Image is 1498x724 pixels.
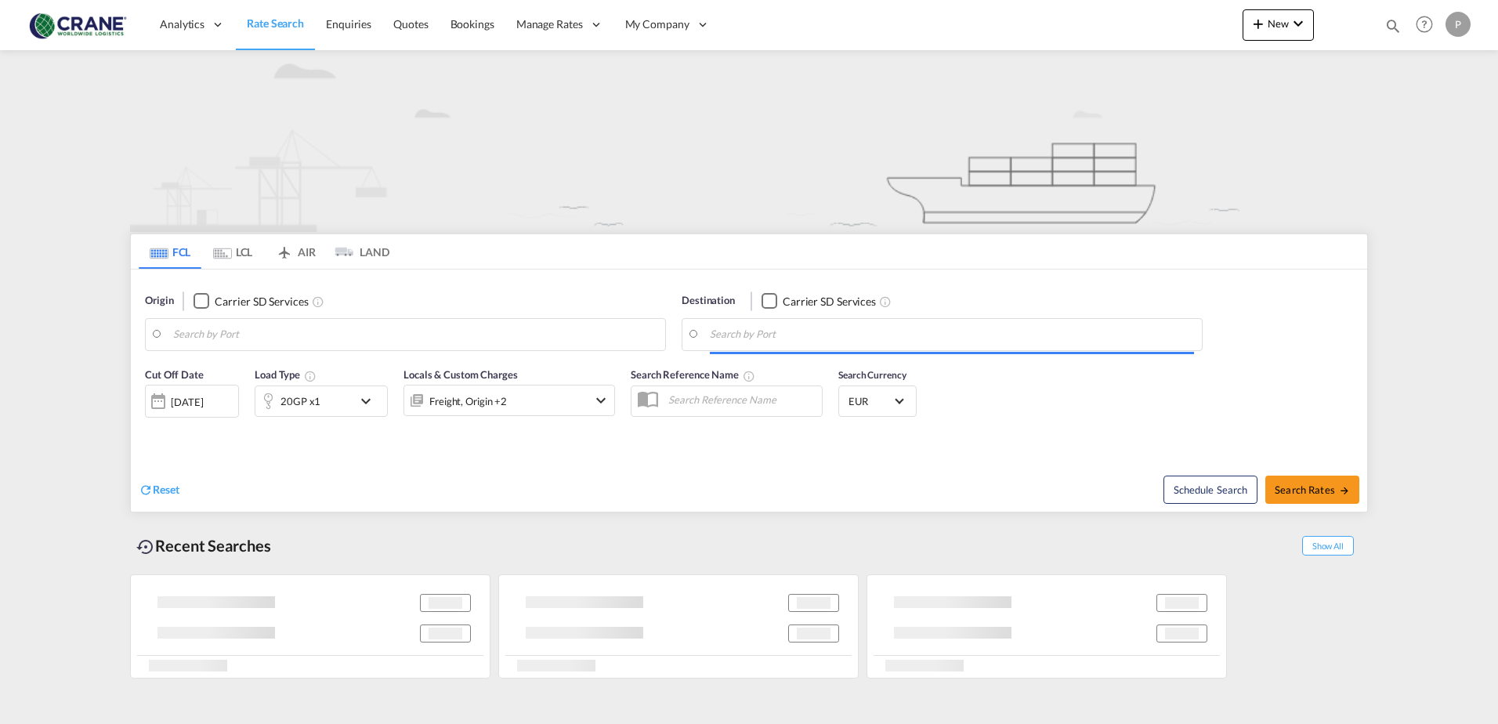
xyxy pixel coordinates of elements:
[247,16,304,30] span: Rate Search
[1163,476,1257,504] button: Note: By default Schedule search will only considerorigin ports, destination ports and cut off da...
[660,388,822,411] input: Search Reference Name
[1411,11,1446,39] div: Help
[145,385,239,418] div: [DATE]
[1243,9,1314,41] button: icon-plus 400-fgNewicon-chevron-down
[1446,12,1471,37] div: P
[1249,14,1268,33] md-icon: icon-plus 400-fg
[145,293,173,309] span: Origin
[847,389,908,412] md-select: Select Currency: € EUREuro
[625,16,689,32] span: My Company
[1339,485,1350,496] md-icon: icon-arrow-right
[1265,476,1359,504] button: Search Ratesicon-arrow-right
[393,17,428,31] span: Quotes
[326,17,371,31] span: Enquiries
[145,416,157,437] md-datepicker: Select
[255,386,388,417] div: 20GP x1icon-chevron-down
[145,368,204,381] span: Cut Off Date
[171,395,203,409] div: [DATE]
[24,7,129,42] img: 374de710c13411efa3da03fd754f1635.jpg
[139,482,179,499] div: icon-refreshReset
[631,368,755,381] span: Search Reference Name
[783,294,876,310] div: Carrier SD Services
[130,50,1368,232] img: new-FCL.png
[275,243,294,255] md-icon: icon-airplane
[139,234,389,269] md-pagination-wrapper: Use the left and right arrow keys to navigate between tabs
[280,390,320,412] div: 20GP x1
[516,16,583,32] span: Manage Rates
[710,323,1194,346] input: Search by Port
[762,293,876,310] md-checkbox: Checkbox No Ink
[201,234,264,269] md-tab-item: LCL
[838,369,906,381] span: Search Currency
[356,392,383,411] md-icon: icon-chevron-down
[160,16,204,32] span: Analytics
[403,385,615,416] div: Freight Origin Destination Dock Stuffingicon-chevron-down
[450,17,494,31] span: Bookings
[173,323,657,346] input: Search by Port
[1249,17,1308,30] span: New
[304,370,317,382] md-icon: Select multiple loads to view rates
[743,370,755,382] md-icon: Your search will be saved by the below given name
[403,368,518,381] span: Locals & Custom Charges
[327,234,389,269] md-tab-item: LAND
[139,483,153,497] md-icon: icon-refresh
[1289,14,1308,33] md-icon: icon-chevron-down
[139,234,201,269] md-tab-item: FCL
[429,390,507,412] div: Freight Origin Destination Dock Stuffing
[592,391,610,410] md-icon: icon-chevron-down
[682,293,735,309] span: Destination
[136,538,155,556] md-icon: icon-backup-restore
[879,295,892,308] md-icon: Unchecked: Search for CY (Container Yard) services for all selected carriers.Checked : Search for...
[131,270,1367,512] div: Origin Checkbox No InkUnchecked: Search for CY (Container Yard) services for all selected carrier...
[255,368,317,381] span: Load Type
[264,234,327,269] md-tab-item: AIR
[1411,11,1438,38] span: Help
[1384,17,1402,41] div: icon-magnify
[312,295,324,308] md-icon: Unchecked: Search for CY (Container Yard) services for all selected carriers.Checked : Search for...
[215,294,308,310] div: Carrier SD Services
[130,528,277,563] div: Recent Searches
[1275,483,1350,496] span: Search Rates
[1302,536,1354,556] span: Show All
[153,483,179,496] span: Reset
[849,394,892,408] span: EUR
[194,293,308,310] md-checkbox: Checkbox No Ink
[1384,17,1402,34] md-icon: icon-magnify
